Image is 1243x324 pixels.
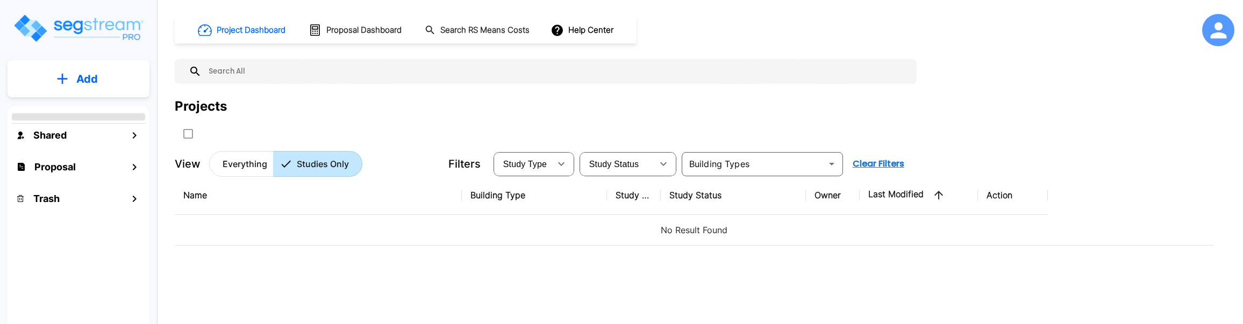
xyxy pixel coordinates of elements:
[848,153,909,175] button: Clear Filters
[177,123,199,145] button: SelectAll
[223,157,267,170] p: Everything
[860,176,978,215] th: Last Modified
[217,24,285,37] h1: Project Dashboard
[175,176,462,215] th: Name
[824,156,839,171] button: Open
[448,156,481,172] p: Filters
[175,156,201,172] p: View
[661,176,806,215] th: Study Status
[183,224,1205,236] p: No Result Found
[304,19,408,41] button: Proposal Dashboard
[496,149,551,179] div: Select
[806,176,860,215] th: Owner
[503,160,547,169] span: Study Type
[33,191,60,206] h1: Trash
[548,20,618,40] button: Help Center
[462,176,607,215] th: Building Type
[175,97,227,116] div: Projects
[209,151,274,177] button: Everything
[440,24,530,37] h1: Search RS Means Costs
[582,149,653,179] div: Select
[326,24,402,37] h1: Proposal Dashboard
[34,160,76,174] h1: Proposal
[978,176,1048,215] th: Action
[589,160,639,169] span: Study Status
[273,151,362,177] button: Studies Only
[607,176,661,215] th: Study Type
[297,157,349,170] p: Studies Only
[209,151,362,177] div: Platform
[194,18,291,42] button: Project Dashboard
[12,13,144,44] img: Logo
[685,156,822,171] input: Building Types
[33,128,67,142] h1: Shared
[8,63,149,95] button: Add
[76,71,98,87] p: Add
[420,20,535,41] button: Search RS Means Costs
[202,59,911,84] input: Search All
